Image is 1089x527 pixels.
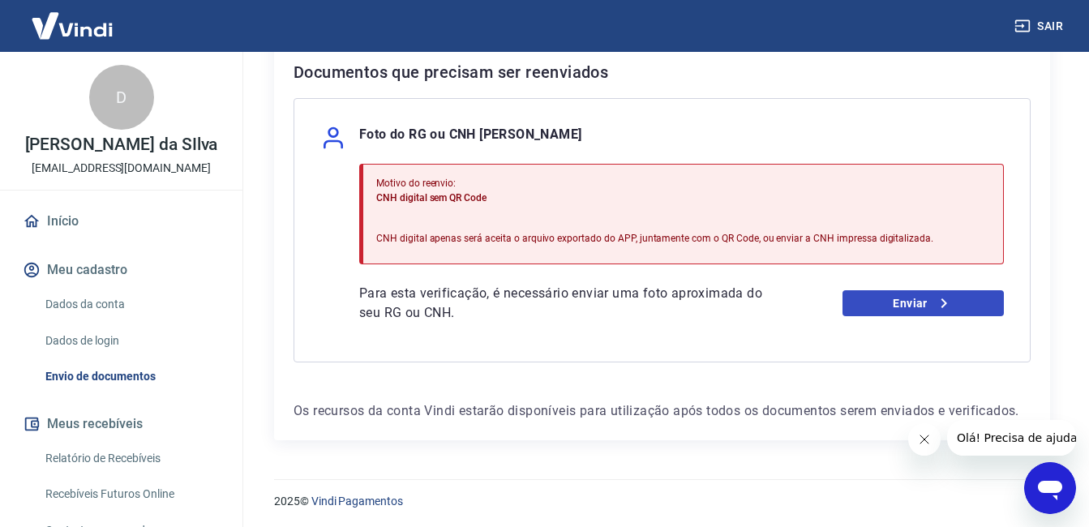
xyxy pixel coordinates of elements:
span: CNH digital sem QR Code [376,192,487,204]
p: Motivo do reenvio: [376,176,933,191]
a: Recebíveis Futuros Online [39,478,223,511]
div: D [89,65,154,130]
a: Relatório de Recebíveis [39,442,223,475]
img: Vindi [19,1,125,50]
p: Foto do RG ou CNH [PERSON_NAME] [359,125,581,151]
p: [EMAIL_ADDRESS][DOMAIN_NAME] [32,160,211,177]
a: Enviar [842,290,1004,316]
a: Dados de login [39,324,223,358]
img: user.af206f65c40a7206969b71a29f56cfb7.svg [320,125,346,151]
h6: Documentos que precisam ser reenviados [294,59,1031,85]
p: [PERSON_NAME] da SIlva [25,136,218,153]
p: Para esta verificação, é necessário enviar uma foto aproximada do seu RG ou CNH. [359,284,778,323]
iframe: Botão para abrir a janela de mensagens [1024,462,1076,514]
iframe: Fechar mensagem [908,423,941,456]
p: 2025 © [274,493,1050,510]
button: Meus recebíveis [19,406,223,442]
a: Vindi Pagamentos [311,495,403,508]
a: Envio de documentos [39,360,223,393]
button: Meu cadastro [19,252,223,288]
button: Sair [1011,11,1070,41]
p: CNH digital apenas será aceita o arquivo exportado do APP, juntamente com o QR Code, ou enviar a ... [376,231,933,246]
iframe: Mensagem da empresa [947,420,1076,456]
a: Dados da conta [39,288,223,321]
span: Olá! Precisa de ajuda? [10,11,136,24]
a: Início [19,204,223,239]
p: Os recursos da conta Vindi estarão disponíveis para utilização após todos os documentos serem env... [294,401,1031,421]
